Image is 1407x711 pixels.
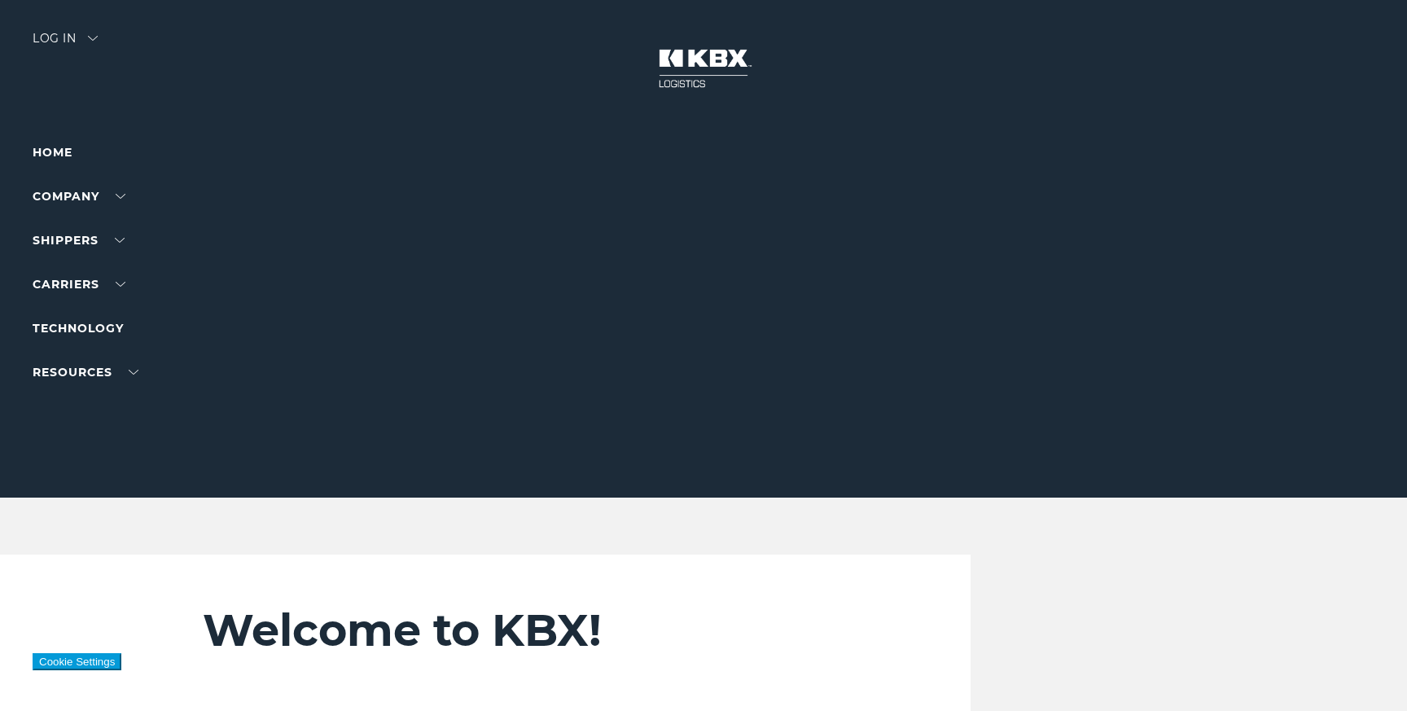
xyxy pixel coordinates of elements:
a: Company [33,189,125,204]
a: SHIPPERS [33,233,125,248]
img: arrow [88,36,98,41]
a: Carriers [33,277,125,292]
a: Technology [33,321,124,336]
button: Cookie Settings [33,653,121,670]
h2: Welcome to KBX! [203,603,836,657]
img: kbx logo [642,33,765,104]
a: RESOURCES [33,365,138,380]
a: Home [33,145,72,160]
div: Log in [33,33,98,56]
